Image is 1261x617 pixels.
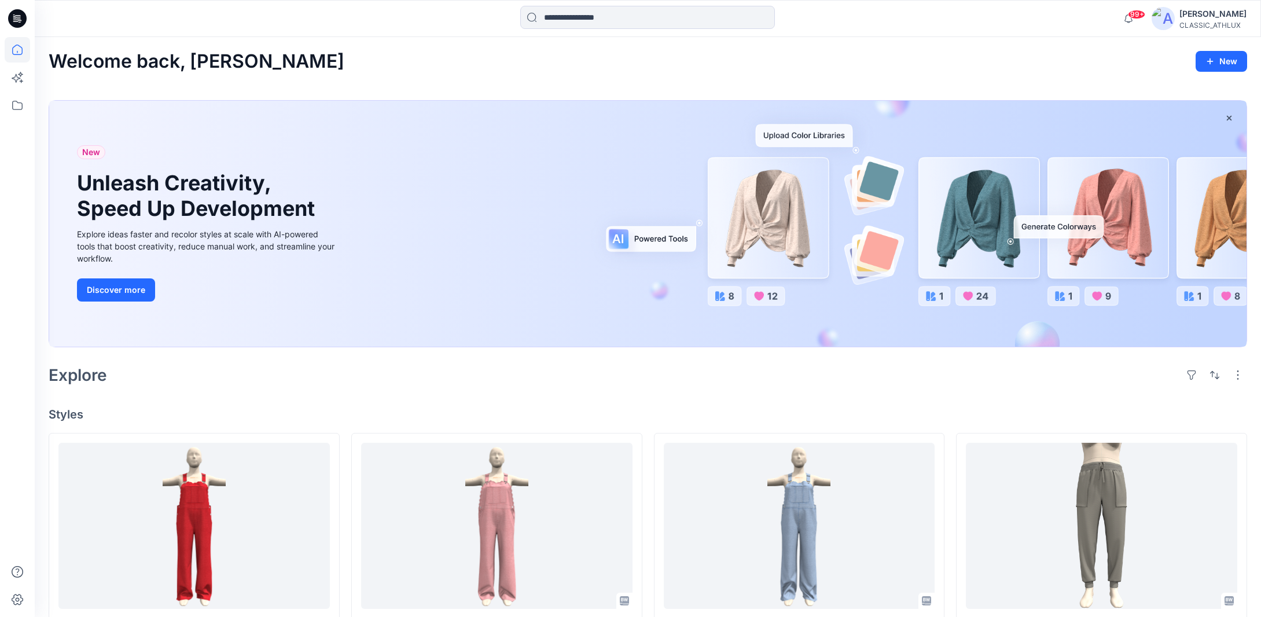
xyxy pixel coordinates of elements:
h4: Styles [49,407,1247,421]
a: CF25785_ADM_Full Length Fitted Overalls Opt1 10SEP25 [664,443,935,609]
img: avatar [1152,7,1175,30]
div: Explore ideas faster and recolor styles at scale with AI-powered tools that boost creativity, red... [77,228,337,265]
h2: Welcome back, [PERSON_NAME] [49,51,344,72]
h2: Explore [49,366,107,384]
a: CF25785_ADM_Full Length Fitted Overalls Opt3 10SEP25 [361,443,633,609]
a: Discover more [77,278,337,302]
button: Discover more [77,278,155,302]
span: New [82,145,100,159]
h1: Unleash Creativity, Speed Up Development [77,171,320,221]
button: New [1196,51,1247,72]
a: CF25785_ADM_Full Length Fitted Overalls Opt2 10SEP25 [58,443,330,609]
a: CF25780_ADM_Hybrid Jogger 08SEP25 rev [966,443,1237,609]
div: CLASSIC_ATHLUX [1179,21,1247,30]
div: [PERSON_NAME] [1179,7,1247,21]
span: 99+ [1128,10,1145,19]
